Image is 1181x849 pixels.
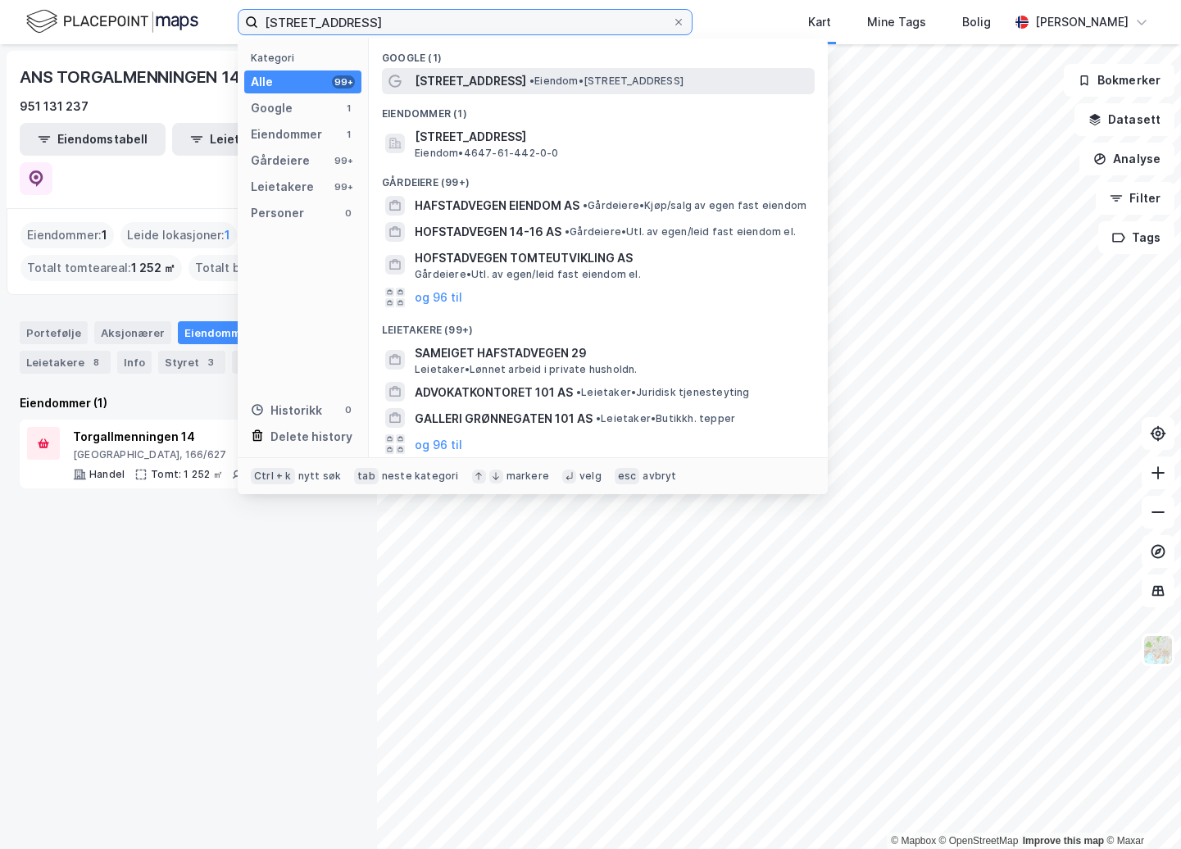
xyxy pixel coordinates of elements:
span: • [583,199,588,211]
span: ADVOKATKONTORET 101 AS [415,383,573,402]
span: [STREET_ADDRESS] [415,71,526,91]
div: Google [251,98,293,118]
div: 3 [202,354,219,370]
img: logo.f888ab2527a4732fd821a326f86c7f29.svg [26,7,198,36]
div: Bolig [962,12,991,32]
div: 1 [342,128,355,141]
span: Leietaker • Lønnet arbeid i private husholdn. [415,363,638,376]
div: [GEOGRAPHIC_DATA], 166/627 [73,448,315,461]
div: 8 [88,354,104,370]
span: Leietaker • Juridisk tjenesteyting [576,386,750,399]
div: Leietakere (99+) [369,311,828,340]
div: Leide lokasjoner : [120,222,237,248]
div: Totalt tomteareal : [20,255,182,281]
span: Gårdeiere • Utl. av egen/leid fast eiendom el. [415,268,641,281]
span: GALLERI GRØNNEGATEN 101 AS [415,409,593,429]
button: Bokmerker [1064,64,1174,97]
span: Gårdeiere • Utl. av egen/leid fast eiendom el. [565,225,796,238]
span: • [565,225,570,238]
span: HOFSTADVEGEN 14-16 AS [415,222,561,242]
div: Leietakere [251,177,314,197]
div: ANS TORGALMENNINGEN 14 HJEMMEL [20,64,323,90]
span: 1 252 ㎡ [131,258,175,278]
div: markere [506,470,549,483]
div: Tomt: 1 252 ㎡ [151,468,223,481]
div: Kategori [251,52,361,64]
div: Google (1) [369,39,828,68]
div: 951 131 237 [20,97,89,116]
div: Styret [158,351,225,374]
img: Z [1142,634,1174,665]
div: Info [117,351,152,374]
div: 1 [342,102,355,115]
button: Leietakertabell [172,123,318,156]
div: 99+ [332,154,355,167]
span: HOFSTADVEGEN TOMTEUTVIKLING AS [415,248,808,268]
a: OpenStreetMap [939,835,1019,847]
div: Alle [251,72,273,92]
div: Delete history [270,427,352,447]
div: Eiendommer [178,321,279,344]
div: [PERSON_NAME] [1035,12,1129,32]
button: Eiendomstabell [20,123,166,156]
div: Portefølje [20,321,88,344]
span: 1 [102,225,107,245]
div: Ctrl + k [251,468,295,484]
button: Datasett [1074,103,1174,136]
button: og 96 til [415,288,462,307]
div: neste kategori [382,470,459,483]
div: Personer [251,203,304,223]
div: Transaksjoner [232,351,344,374]
iframe: Chat Widget [1099,770,1181,849]
div: 0 [342,403,355,416]
div: Mine Tags [867,12,926,32]
div: Eiendommer : [20,222,114,248]
div: tab [354,468,379,484]
span: Eiendom • 4647-61-442-0-0 [415,147,559,160]
a: Mapbox [891,835,936,847]
div: Handel [89,468,125,481]
div: Historikk [251,401,322,420]
div: Aksjonærer [94,321,171,344]
span: 1 [225,225,230,245]
div: 99+ [332,75,355,89]
div: Eiendommer [251,125,322,144]
div: nytt søk [298,470,342,483]
div: Gårdeiere (99+) [369,163,828,193]
button: Analyse [1079,143,1174,175]
div: 99+ [332,180,355,193]
a: Improve this map [1023,835,1104,847]
button: Filter [1096,182,1174,215]
div: avbryt [643,470,676,483]
span: Gårdeiere • Kjøp/salg av egen fast eiendom [583,199,806,212]
div: Gårdeiere [251,151,310,170]
button: og 96 til [415,434,462,454]
div: 0 [342,207,355,220]
div: Totalt byggareal : [189,255,347,281]
span: [STREET_ADDRESS] [415,127,808,147]
button: Tags [1098,221,1174,254]
div: Eiendommer (1) [20,393,357,413]
input: Søk på adresse, matrikkel, gårdeiere, leietakere eller personer [258,10,672,34]
span: SAMEIGET HAFSTADVEGEN 29 [415,343,808,363]
span: HAFSTADVEGEN EIENDOM AS [415,196,579,216]
div: Leietakere [20,351,111,374]
div: velg [579,470,602,483]
div: Torgallmenningen 14 [73,427,315,447]
span: Leietaker • Butikkh. tepper [596,412,735,425]
span: • [529,75,534,87]
div: esc [615,468,640,484]
div: Eiendommer (1) [369,94,828,124]
span: Eiendom • [STREET_ADDRESS] [529,75,684,88]
div: Kart [808,12,831,32]
span: • [576,386,581,398]
span: • [596,412,601,424]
